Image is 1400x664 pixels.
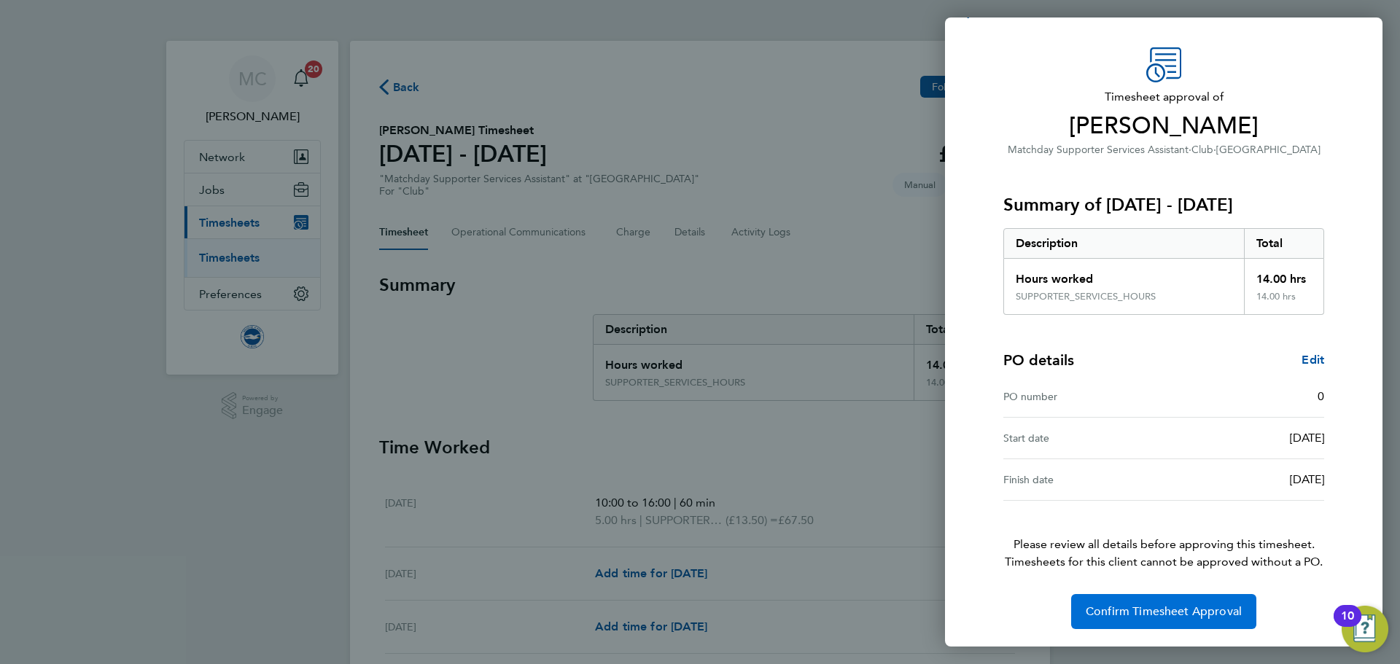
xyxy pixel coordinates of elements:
div: Description [1004,229,1244,258]
span: Timesheets for this client cannot be approved without a PO. [986,553,1342,571]
div: Total [1244,229,1324,258]
span: Edit [1302,353,1324,367]
span: 0 [1318,389,1324,403]
div: [DATE] [1164,471,1324,488]
span: [PERSON_NAME] [1003,112,1324,141]
span: Timesheet approval of [1003,88,1324,106]
h3: Summary of [DATE] - [DATE] [1003,193,1324,216]
span: Confirm Timesheet Approval [1086,604,1242,619]
div: PO number [1003,388,1164,405]
a: Edit [1302,351,1324,369]
div: 10 [1341,616,1354,635]
span: · [1189,144,1191,156]
div: Start date [1003,429,1164,447]
span: Matchday Supporter Services Assistant [1008,144,1189,156]
span: Club [1191,144,1213,156]
button: Open Resource Center, 10 new notifications [1342,606,1388,652]
div: Hours worked [1004,259,1244,291]
span: · [1213,144,1216,156]
span: [GEOGRAPHIC_DATA] [1216,144,1321,156]
div: 14.00 hrs [1244,259,1324,291]
h4: PO details [1003,350,1074,370]
div: 14.00 hrs [1244,291,1324,314]
div: Summary of 01 - 31 Aug 2025 [1003,228,1324,315]
button: Confirm Timesheet Approval [1071,594,1256,629]
div: Finish date [1003,471,1164,488]
p: Please review all details before approving this timesheet. [986,501,1342,571]
div: [DATE] [1164,429,1324,447]
div: SUPPORTER_SERVICES_HOURS [1016,291,1156,302]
